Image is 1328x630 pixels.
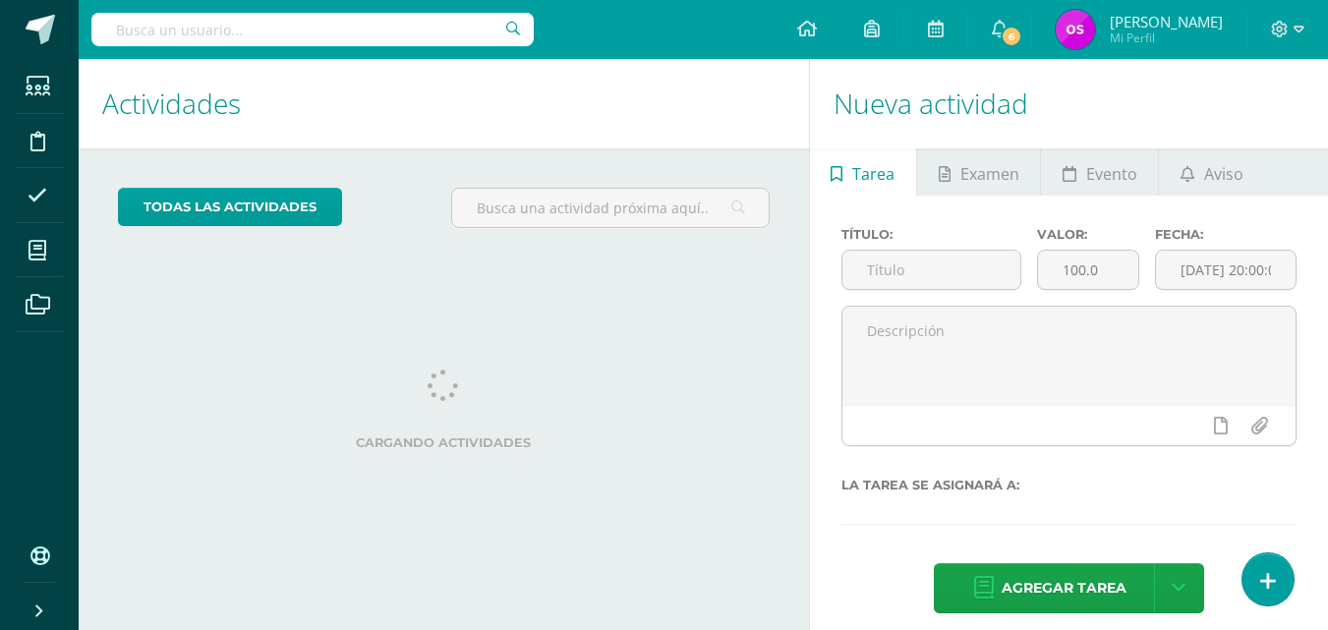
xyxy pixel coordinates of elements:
label: Cargando actividades [118,435,770,450]
a: Tarea [810,148,916,196]
input: Busca un usuario... [91,13,534,46]
span: Tarea [852,150,895,198]
input: Fecha de entrega [1156,251,1296,289]
h1: Nueva actividad [834,59,1304,148]
span: Aviso [1204,150,1243,198]
label: Título: [841,227,1022,242]
a: Aviso [1159,148,1264,196]
input: Puntos máximos [1038,251,1138,289]
span: [PERSON_NAME] [1110,12,1223,31]
label: La tarea se asignará a: [841,478,1297,492]
input: Título [842,251,1021,289]
input: Busca una actividad próxima aquí... [452,189,768,227]
a: Examen [917,148,1040,196]
span: Evento [1086,150,1137,198]
span: Mi Perfil [1110,29,1223,46]
a: Evento [1041,148,1158,196]
label: Fecha: [1155,227,1297,242]
h1: Actividades [102,59,785,148]
span: 6 [1000,26,1021,47]
a: todas las Actividades [118,188,342,226]
span: Examen [960,150,1019,198]
img: 2d06574e4a54bdb27e2c8d2f92f344e7.png [1056,10,1095,49]
label: Valor: [1037,227,1139,242]
span: Agregar tarea [1002,564,1126,612]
